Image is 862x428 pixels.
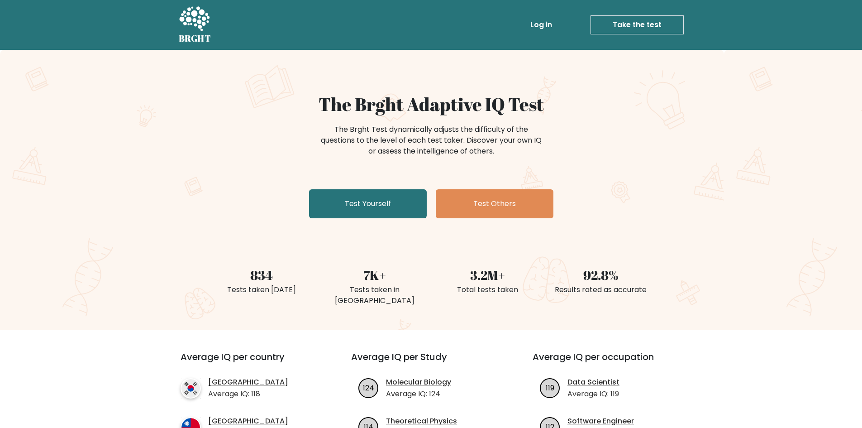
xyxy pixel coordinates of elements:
[437,265,539,284] div: 3.2M+
[386,377,451,388] a: Molecular Biology
[363,382,374,393] text: 124
[567,416,634,427] a: Software Engineer
[386,389,451,399] p: Average IQ: 124
[567,377,619,388] a: Data Scientist
[179,4,211,46] a: BRGHT
[208,416,288,427] a: [GEOGRAPHIC_DATA]
[208,389,288,399] p: Average IQ: 118
[179,33,211,44] h5: BRGHT
[318,124,544,157] div: The Brght Test dynamically adjusts the difficulty of the questions to the level of each test take...
[324,265,426,284] div: 7K+
[181,351,319,373] h3: Average IQ per country
[550,265,652,284] div: 92.8%
[437,284,539,295] div: Total tests taken
[533,351,692,373] h3: Average IQ per occupation
[351,351,511,373] h3: Average IQ per Study
[386,416,457,427] a: Theoretical Physics
[591,15,684,34] a: Take the test
[181,378,201,399] img: country
[567,389,619,399] p: Average IQ: 119
[309,189,427,218] a: Test Yourself
[210,93,652,115] h1: The Brght Adaptive IQ Test
[436,189,553,218] a: Test Others
[546,382,554,393] text: 119
[210,284,313,295] div: Tests taken [DATE]
[527,16,556,34] a: Log in
[550,284,652,295] div: Results rated as accurate
[208,377,288,388] a: [GEOGRAPHIC_DATA]
[324,284,426,306] div: Tests taken in [GEOGRAPHIC_DATA]
[210,265,313,284] div: 834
